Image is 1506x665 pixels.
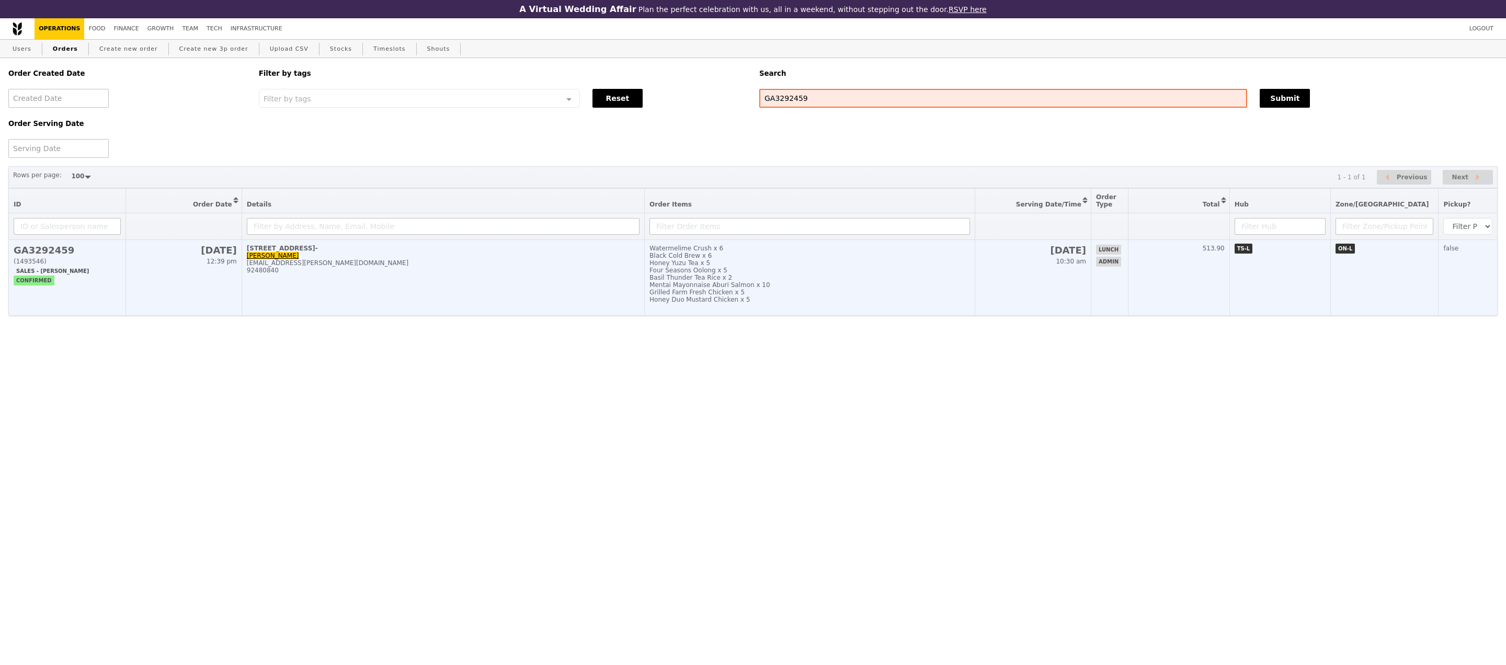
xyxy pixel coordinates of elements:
[1337,174,1365,181] div: 1 - 1 of 1
[1235,201,1249,208] span: Hub
[247,252,299,259] a: [PERSON_NAME]
[8,120,246,128] h5: Order Serving Date
[1260,89,1310,108] button: Submit
[1203,245,1225,252] span: 513.90
[13,170,62,180] label: Rows per page:
[1096,257,1121,267] span: admin
[1443,201,1470,208] span: Pickup?
[980,245,1086,256] h2: [DATE]
[84,18,109,39] a: Food
[759,70,1498,77] h5: Search
[649,259,970,267] div: Honey Yuzu Tea x 5
[1465,18,1498,39] a: Logout
[452,4,1054,14] div: Plan the perfect celebration with us, all in a weekend, without stepping out the door.
[649,252,970,259] div: Black Cold Brew x 6
[14,266,92,276] span: Sales - [PERSON_NAME]
[8,40,36,59] a: Users
[178,18,202,39] a: Team
[226,18,287,39] a: Infrastructure
[369,40,409,59] a: Timeslots
[1443,245,1458,252] span: false
[207,258,237,265] span: 12:39 pm
[14,245,121,256] h2: GA3292459
[519,4,636,14] h3: A Virtual Wedding Affair
[49,40,82,59] a: Orders
[649,274,970,281] div: Basil Thunder Tea Rice x 2
[14,258,121,265] div: (1493546)
[175,40,253,59] a: Create new 3p order
[592,89,643,108] button: Reset
[1096,245,1121,255] span: lunch
[759,89,1247,108] input: Search any field
[110,18,143,39] a: Finance
[1336,201,1429,208] span: Zone/[GEOGRAPHIC_DATA]
[1452,171,1468,184] span: Next
[202,18,226,39] a: Tech
[649,245,970,252] div: Watermelime Crush x 6
[264,94,311,103] span: Filter by tags
[1336,218,1434,235] input: Filter Zone/Pickup Point
[649,267,970,274] div: Four Seasons Oolong x 5
[14,201,21,208] span: ID
[423,40,454,59] a: Shouts
[1377,170,1431,185] button: Previous
[95,40,162,59] a: Create new order
[1235,244,1253,254] span: TS-L
[247,201,271,208] span: Details
[1397,171,1428,184] span: Previous
[649,296,970,303] div: Honey Duo Mustard Chicken x 5
[131,245,237,256] h2: [DATE]
[35,18,84,39] a: Operations
[649,281,970,289] div: Mentai Mayonnaise Aburi Salmon x 10
[143,18,178,39] a: Growth
[247,259,640,267] div: [EMAIL_ADDRESS][PERSON_NAME][DOMAIN_NAME]
[247,245,640,252] div: [STREET_ADDRESS]-
[649,218,970,235] input: Filter Order Items
[8,70,246,77] h5: Order Created Date
[649,201,692,208] span: Order Items
[13,22,22,36] img: Grain logo
[1096,193,1116,208] span: Order Type
[14,218,121,235] input: ID or Salesperson name
[247,267,640,274] div: 92480840
[326,40,356,59] a: Stocks
[266,40,313,59] a: Upload CSV
[1336,244,1355,254] span: ON-L
[14,276,54,285] span: confirmed
[8,139,109,158] input: Serving Date
[949,5,987,14] a: RSVP here
[649,289,970,296] div: Grilled Farm Fresh Chicken x 5
[8,89,109,108] input: Created Date
[1235,218,1326,235] input: Filter Hub
[247,218,640,235] input: Filter by Address, Name, Email, Mobile
[259,70,747,77] h5: Filter by tags
[1443,170,1493,185] button: Next
[1056,258,1086,265] span: 10:30 am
